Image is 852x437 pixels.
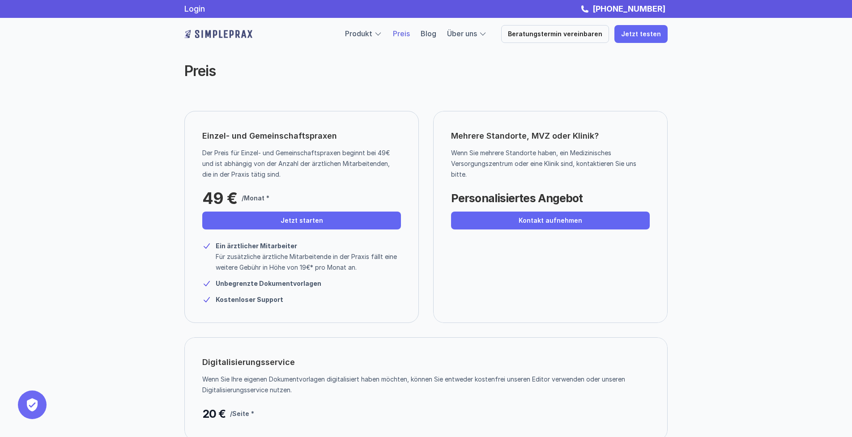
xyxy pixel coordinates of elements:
[202,148,394,180] p: Der Preis für Einzel- und Gemeinschaftspraxen beginnt bei 49€ und ist abhängig von der Anzahl der...
[184,63,520,80] h2: Preis
[451,189,583,207] p: Personalisiertes Angebot
[501,25,609,43] a: Beratungstermin vereinbaren
[451,129,650,143] p: Mehrere Standorte, MVZ oder Klinik?
[621,30,661,38] p: Jetzt testen
[216,280,321,287] strong: Unbegrenzte Dokumentvorlagen
[202,374,643,395] p: Wenn Sie Ihre eigenen Dokumentvorlagen digitalisiert haben möchten, können Sie entweder kostenfre...
[614,25,668,43] a: Jetzt testen
[519,217,582,225] p: Kontakt aufnehmen
[592,4,665,13] strong: [PHONE_NUMBER]
[447,29,477,38] a: Über uns
[202,212,401,229] a: Jetzt starten
[508,30,602,38] p: Beratungstermin vereinbaren
[216,251,401,273] p: Für zusätzliche ärztliche Mitarbeitende in der Praxis fällt eine weitere Gebühr in Höhe von 19€* ...
[230,408,254,419] p: /Seite *
[202,405,226,423] p: 20 €
[216,296,283,303] strong: Kostenloser Support
[202,189,237,207] p: 49 €
[216,242,297,250] strong: Ein ärztlicher Mitarbeiter
[451,148,643,180] p: Wenn Sie mehrere Standorte haben, ein Medizinisches Versorgungszentrum oder eine Klinik sind, kon...
[281,217,323,225] p: Jetzt starten
[421,29,436,38] a: Blog
[451,212,650,229] a: Kontakt aufnehmen
[184,4,205,13] a: Login
[202,129,337,143] p: Einzel- und Gemeinschaftspraxen
[345,29,372,38] a: Produkt
[590,4,668,13] a: [PHONE_NUMBER]
[393,29,410,38] a: Preis
[242,193,269,204] p: /Monat *
[202,355,295,369] p: Digitalisierungsservice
